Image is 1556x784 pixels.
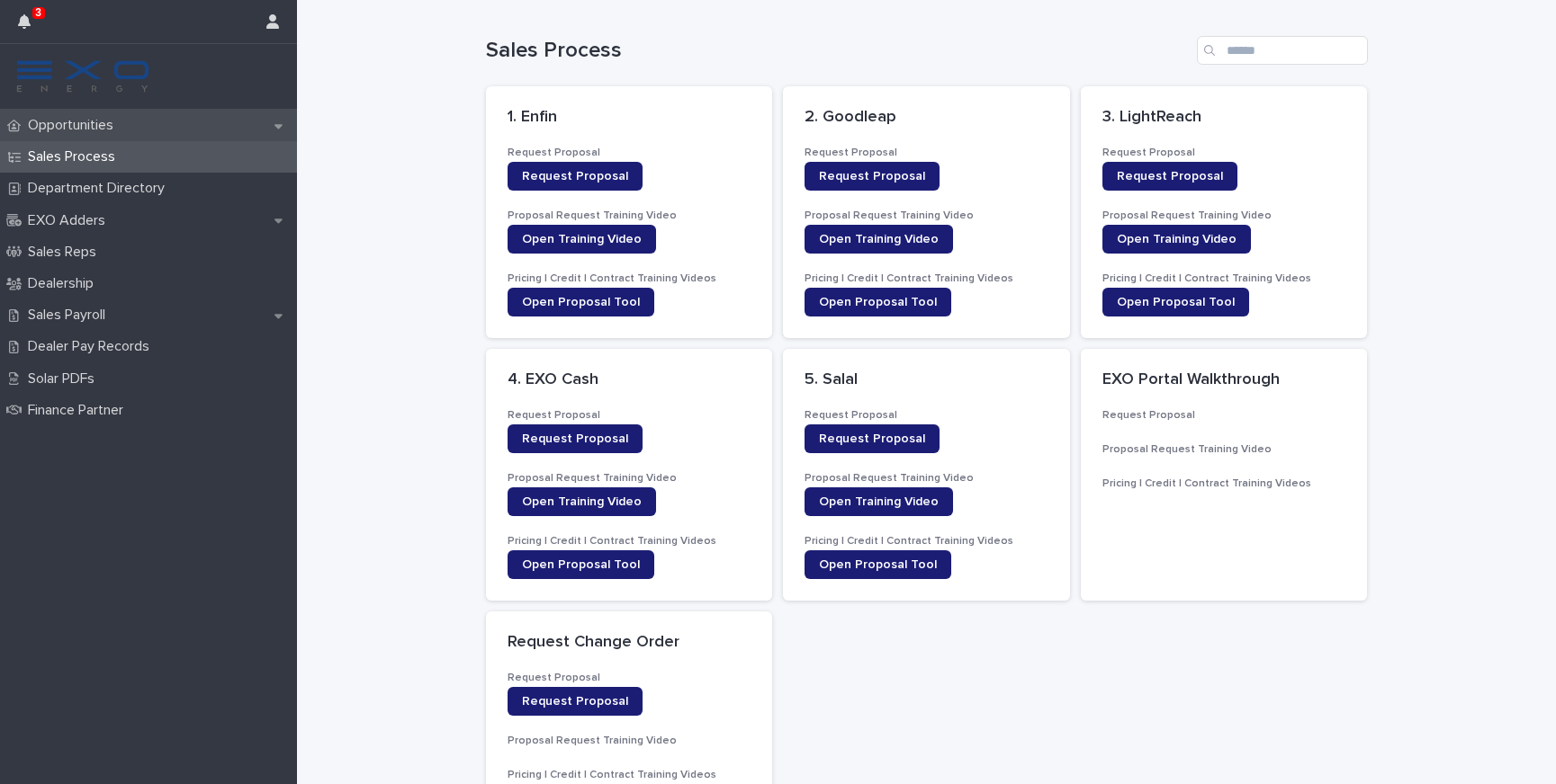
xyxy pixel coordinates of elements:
span: Open Training Video [522,233,642,245]
h3: Proposal Request Training Video [508,734,751,748]
a: Request Proposal [1102,162,1237,191]
h3: Request Proposal [1102,408,1346,423]
a: Open Training Video [508,487,656,516]
h3: Pricing | Credit | Contract Training Videos [1102,477,1346,491]
p: 1. Enfin [508,108,751,128]
h3: Request Proposal [805,146,1048,160]
a: Request Proposal [805,162,940,191]
h3: Pricing | Credit | Contract Training Videos [508,768,751,782]
span: Open Training Video [522,495,642,508]
a: Request Proposal [508,424,643,453]
h3: Proposal Request Training Video [805,471,1048,486]
span: Open Proposal Tool [522,558,640,571]
img: FKS5r6ZBThi8E5hshIGi [14,58,151,94]
span: Request Proposal [1117,170,1223,183]
span: Open Proposal Tool [522,296,640,308]
a: 3. LightReachRequest ProposalRequest ProposalProposal Request Training VideoOpen Training VideoPr... [1081,86,1368,338]
a: Open Training Video [1102,225,1251,254]
p: Solar PDFs [21,370,109,388]
a: 2. GoodleapRequest ProposalRequest ProposalProposal Request Training VideoOpen Training VideoPric... [783,86,1070,338]
a: Open Proposal Tool [508,288,654,316]
span: Open Proposal Tool [819,296,937,308]
span: Open Training Video [819,495,939,508]
span: Open Proposal Tool [819,558,937,571]
a: Open Proposal Tool [805,288,951,316]
p: Finance Partner [21,402,138,419]
p: Dealer Pay Records [21,338,164,355]
a: Request Proposal [508,162,643,191]
p: Sales Process [21,148,130,165]
div: 3 [18,11,41,43]
a: Request Proposal [805,424,940,453]
p: 3 [35,6,41,19]
span: Open Proposal Tool [1117,296,1235,308]
h3: Proposal Request Training Video [508,209,751,223]
h3: Pricing | Credit | Contract Training Videos [1102,272,1346,286]
h3: Request Proposal [508,671,751,685]
h3: Proposal Request Training Video [805,209,1048,223]
span: Open Training Video [1117,233,1237,245]
a: 5. SalalRequest ProposalRequest ProposalProposal Request Training VideoOpen Training VideoPricing... [783,349,1070,601]
h3: Pricing | Credit | Contract Training Videos [805,534,1048,548]
h3: Pricing | Credit | Contract Training Videos [508,534,751,548]
span: Request Proposal [819,170,925,183]
h3: Pricing | Credit | Contract Training Videos [508,272,751,286]
a: Open Proposal Tool [1102,288,1249,316]
h3: Request Proposal [805,408,1048,423]
p: Dealership [21,275,108,292]
h3: Request Proposal [1102,146,1346,160]
h3: Pricing | Credit | Contract Training Videos [805,272,1048,286]
h3: Proposal Request Training Video [1102,442,1346,457]
p: Sales Payroll [21,307,120,324]
p: Request Change Order [508,633,751,653]
span: Open Training Video [819,233,939,245]
a: EXO Portal WalkthroughRequest ProposalProposal Request Training VideoPricing | Credit | Contract ... [1081,349,1368,601]
p: 3. LightReach [1102,108,1346,128]
p: Department Directory [21,180,179,197]
h3: Proposal Request Training Video [1102,209,1346,223]
p: Sales Reps [21,244,111,261]
p: EXO Adders [21,212,120,229]
a: Open Training Video [805,225,953,254]
a: 1. EnfinRequest ProposalRequest ProposalProposal Request Training VideoOpen Training VideoPricing... [486,86,773,338]
p: EXO Portal Walkthrough [1102,370,1346,390]
span: Request Proposal [522,432,628,445]
input: Search [1197,36,1368,65]
span: Request Proposal [522,695,628,708]
a: Open Training Video [805,487,953,516]
p: 5. Salal [805,370,1048,390]
p: 2. Goodleap [805,108,1048,128]
a: 4. EXO CashRequest ProposalRequest ProposalProposal Request Training VideoOpen Training VideoPric... [486,349,773,601]
a: Open Proposal Tool [805,550,951,579]
a: Request Proposal [508,687,643,716]
h3: Request Proposal [508,146,751,160]
p: Opportunities [21,117,128,134]
h3: Proposal Request Training Video [508,471,751,486]
h3: Request Proposal [508,408,751,423]
span: Request Proposal [819,432,925,445]
p: 4. EXO Cash [508,370,751,390]
a: Open Training Video [508,225,656,254]
h1: Sales Process [486,38,1190,64]
span: Request Proposal [522,170,628,183]
a: Open Proposal Tool [508,550,654,579]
